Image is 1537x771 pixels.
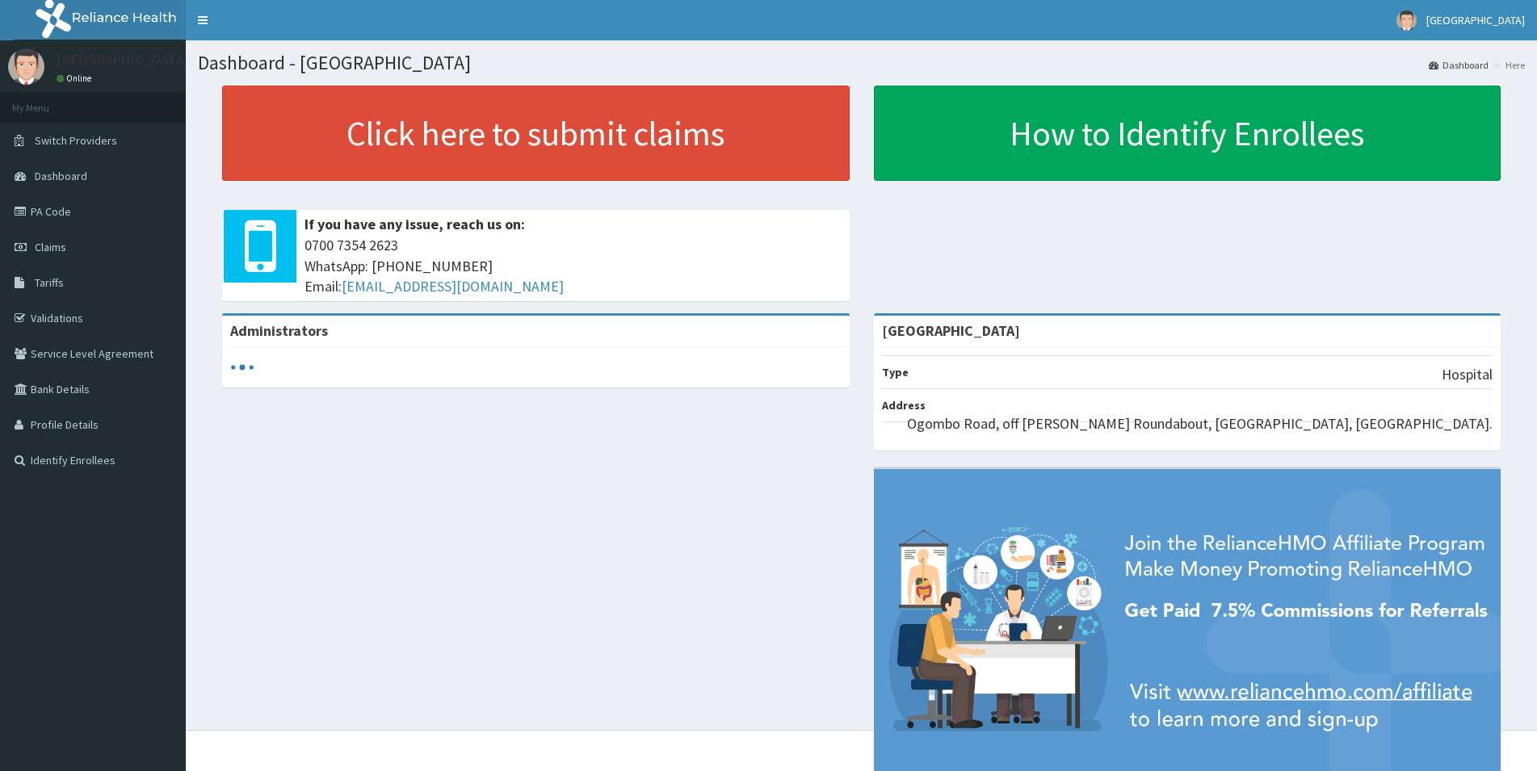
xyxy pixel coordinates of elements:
strong: [GEOGRAPHIC_DATA] [882,321,1020,340]
h1: Dashboard - [GEOGRAPHIC_DATA] [198,52,1525,73]
svg: audio-loading [230,355,254,379]
img: User Image [1396,10,1417,31]
img: User Image [8,48,44,85]
span: Tariffs [35,275,64,290]
p: Hospital [1442,364,1493,385]
span: Dashboard [35,169,87,183]
p: Ogombo Road, off [PERSON_NAME] Roundabout, [GEOGRAPHIC_DATA], [GEOGRAPHIC_DATA]. [907,413,1493,434]
b: Administrators [230,321,328,340]
p: [GEOGRAPHIC_DATA] [57,52,190,67]
span: [GEOGRAPHIC_DATA] [1426,13,1525,27]
a: Dashboard [1429,58,1489,72]
span: Switch Providers [35,133,117,148]
a: [EMAIL_ADDRESS][DOMAIN_NAME] [342,277,564,295]
a: Click here to submit claims [222,86,850,181]
a: How to Identify Enrollees [874,86,1501,181]
li: Here [1490,58,1525,72]
a: Online [57,73,95,84]
b: Address [882,398,926,413]
b: Type [882,365,909,379]
b: If you have any issue, reach us on: [304,215,525,233]
span: 0700 7354 2623 WhatsApp: [PHONE_NUMBER] Email: [304,235,842,297]
span: Claims [35,240,66,254]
